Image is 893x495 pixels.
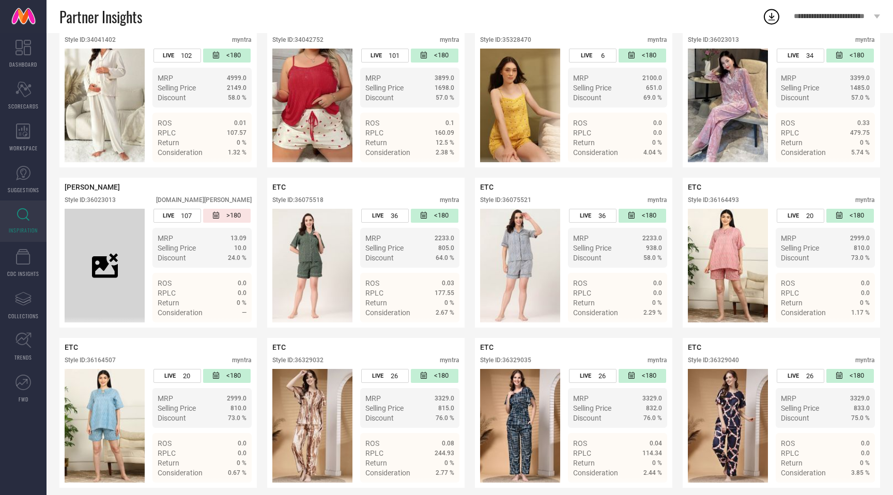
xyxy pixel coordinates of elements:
a: Details [421,167,454,175]
div: Click to view image [272,369,352,483]
div: Number of days since the style was first listed on the platform [411,49,458,63]
span: Discount [573,254,602,262]
span: Discount [781,414,809,422]
div: Number of days since the style was first listed on the platform [826,49,874,63]
span: 3329.0 [850,395,870,402]
span: ETC [272,183,286,191]
div: Number of days since the style was first listed on the platform [203,49,251,63]
span: 651.0 [646,84,662,91]
div: Number of days since the style was first listed on the platform [203,209,251,223]
span: LIVE [372,212,383,219]
img: Style preview image [480,49,560,162]
div: Click to view image [688,49,768,162]
div: Number of days the style has been live on the platform [569,209,617,223]
div: Click to view image [480,369,560,483]
span: 26 [806,372,813,380]
span: RPLC [365,289,383,297]
span: Selling Price [158,84,196,92]
span: Consideration [781,148,826,157]
span: 101 [389,52,399,59]
span: 479.75 [850,129,870,136]
span: 24.0 % [228,254,247,261]
div: Number of days since the style was first listed on the platform [619,369,666,383]
span: TRENDS [14,353,32,361]
span: 0.08 [442,440,454,447]
span: Selling Price [158,404,196,412]
span: MRP [573,234,589,242]
span: 0.0 [238,440,247,447]
div: Click to view image [65,49,145,162]
span: Details [846,327,870,335]
span: >180 [226,211,241,220]
img: Style preview image [688,369,768,483]
span: 0.01 [234,119,247,127]
span: <180 [642,51,656,60]
span: 20 [183,372,190,380]
span: 810.0 [230,405,247,412]
div: Click to view image [480,209,560,322]
span: 36 [598,212,606,220]
span: 6 [601,52,605,59]
span: Selling Price [365,84,404,92]
span: MRP [781,74,796,82]
span: 815.0 [438,405,454,412]
span: 3899.0 [435,74,454,82]
span: 102 [181,52,192,59]
span: Consideration [365,148,410,157]
span: 3399.0 [850,74,870,82]
span: 12.5 % [436,139,454,146]
span: Selling Price [573,84,611,92]
span: MRP [158,74,173,82]
span: 2149.0 [227,84,247,91]
span: RPLC [158,129,176,137]
span: 2233.0 [642,235,662,242]
div: Style ID: 34042752 [272,36,324,43]
span: MRP [365,394,381,403]
span: Details [639,167,662,175]
span: LIVE [371,52,382,59]
span: 76.0 % [436,414,454,422]
span: 36 [391,212,398,220]
span: RPLC [573,449,591,457]
span: RPLC [158,289,176,297]
span: Discount [781,254,809,262]
span: 160.09 [435,129,454,136]
span: Selling Price [158,244,196,252]
div: [DOMAIN_NAME][PERSON_NAME] [156,196,252,204]
img: Style preview image [65,369,145,483]
span: <180 [642,211,656,220]
span: Consideration [573,148,618,157]
span: 57.0 % [436,94,454,101]
span: 0.0 [238,450,247,457]
span: Details [431,327,454,335]
span: 20 [806,212,813,220]
div: myntra [855,357,875,364]
span: Selling Price [781,84,819,92]
div: Click to view image [688,209,768,322]
span: LIVE [164,373,176,379]
span: 26 [391,372,398,380]
div: Click to view image [65,369,145,483]
span: Discount [365,94,394,102]
span: ETC [272,343,286,351]
span: Details [223,327,247,335]
span: ETC [688,343,701,351]
span: Details [223,167,247,175]
span: LIVE [372,373,383,379]
img: Style preview image [480,369,560,483]
span: 2.67 % [436,309,454,316]
div: myntra [855,196,875,204]
div: Style ID: 36023013 [688,36,739,43]
span: ROS [573,439,587,447]
div: Style ID: 36329040 [688,357,739,364]
span: 4.04 % [643,149,662,156]
span: 177.55 [435,289,454,297]
div: Number of days since the style was first listed on the platform [619,209,666,223]
span: 58.0 % [643,254,662,261]
span: 73.0 % [851,254,870,261]
span: 5.74 % [851,149,870,156]
span: RPLC [781,129,799,137]
span: Consideration [781,308,826,317]
span: SCORECARDS [8,102,39,110]
span: 3329.0 [435,395,454,402]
